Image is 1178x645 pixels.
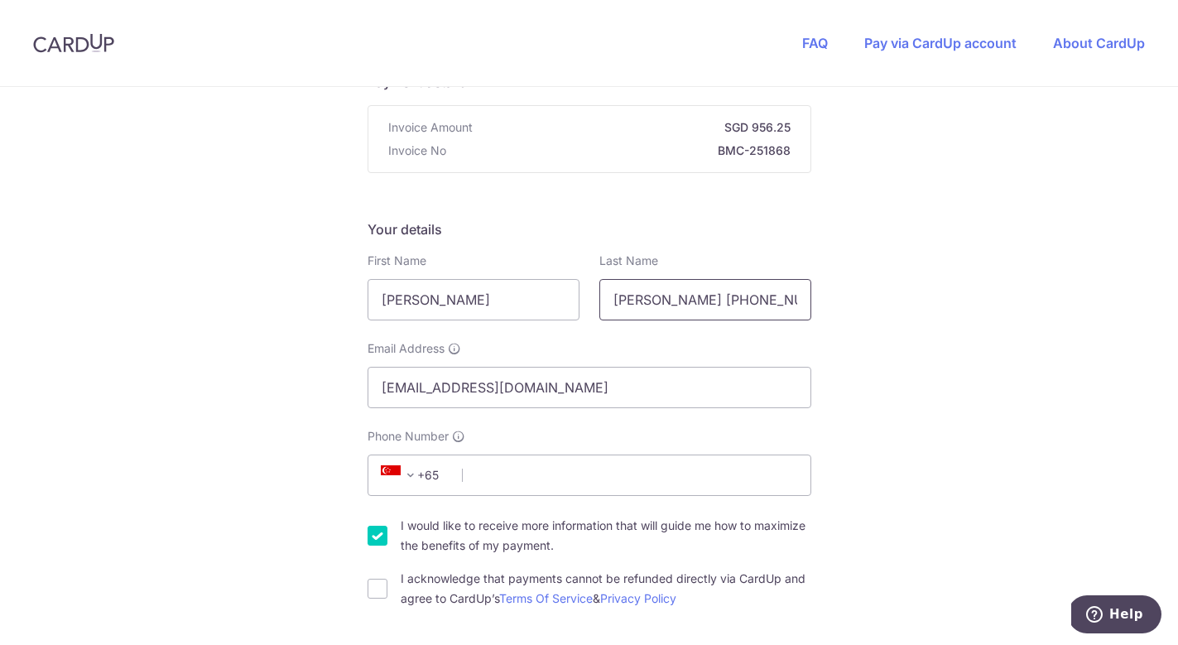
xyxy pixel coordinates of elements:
[368,367,811,408] input: Email address
[368,219,811,239] h5: Your details
[1053,35,1145,51] a: About CardUp
[599,253,658,269] label: Last Name
[401,569,811,609] label: I acknowledge that payments cannot be refunded directly via CardUp and agree to CardUp’s &
[368,428,449,445] span: Phone Number
[381,465,421,485] span: +65
[368,253,426,269] label: First Name
[401,516,811,556] label: I would like to receive more information that will guide me how to maximize the benefits of my pa...
[864,35,1017,51] a: Pay via CardUp account
[368,340,445,357] span: Email Address
[368,279,579,320] input: First name
[1071,595,1161,637] iframe: Opens a widget where you can find more information
[802,35,828,51] a: FAQ
[388,142,446,159] span: Invoice No
[479,119,791,136] strong: SGD 956.25
[376,465,450,485] span: +65
[33,33,114,53] img: CardUp
[600,591,676,605] a: Privacy Policy
[599,279,811,320] input: Last name
[499,591,593,605] a: Terms Of Service
[388,119,473,136] span: Invoice Amount
[453,142,791,159] strong: BMC-251868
